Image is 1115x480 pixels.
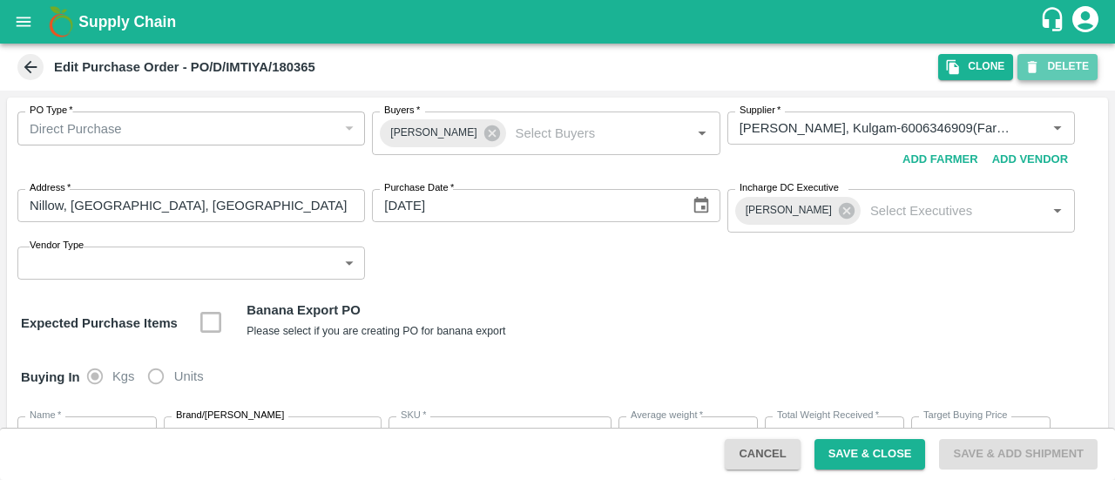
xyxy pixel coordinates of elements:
input: SKU [394,422,578,444]
label: Name [30,409,61,423]
input: Select Date [372,189,678,222]
label: Brand/[PERSON_NAME] [176,409,284,423]
img: logo [44,4,78,39]
label: Total Weight Received [777,409,879,423]
span: [PERSON_NAME] [735,201,842,220]
button: Open [691,122,713,145]
input: 0.0 [618,416,692,450]
input: Name [23,422,123,444]
span: Kgs [112,367,135,386]
button: Clone [938,54,1013,79]
p: Kgs/unit [699,423,746,443]
p: Direct Purchase [30,119,122,139]
button: Open [1046,117,1069,139]
div: [PERSON_NAME] [380,119,505,147]
b: Banana Export PO [247,303,360,317]
button: Save & Close [814,439,926,470]
button: DELETE [1017,54,1098,79]
div: [PERSON_NAME] [735,197,861,225]
strong: Expected Purchase Items [21,316,178,330]
label: Vendor Type [30,239,84,253]
input: Select Buyers [509,122,664,145]
p: Kg [875,423,891,443]
label: Target Buying Price [923,409,1008,423]
div: account of current user [1070,3,1101,40]
p: / Kg [1008,423,1031,443]
input: Select Supplier [733,117,1018,139]
label: Incharge DC Executive [740,181,839,195]
label: Purchase Date [384,181,454,195]
a: Supply Chain [78,10,1039,34]
input: Select Executives [863,199,1018,222]
label: Average weight [631,409,703,423]
label: Supplier [740,104,780,118]
button: Choose date, selected date is Oct 11, 2025 [685,189,718,222]
p: ₹ [923,423,932,443]
button: open drawer [3,2,44,42]
button: Open [352,422,375,444]
label: Buyers [384,104,420,118]
b: Supply Chain [78,13,176,30]
button: Add Farmer [895,145,985,175]
input: Create Brand/Marka [169,422,348,444]
b: Edit Purchase Order - PO/D/IMTIYA/180365 [54,60,315,74]
button: Open [1046,199,1069,222]
div: customer-support [1039,6,1070,37]
button: Add Vendor [985,145,1075,175]
div: buying_in [87,359,218,394]
h6: Buying In [14,359,87,395]
button: Cancel [725,439,800,470]
label: SKU [401,409,426,423]
span: Units [174,367,204,386]
input: 0.0 [765,416,869,450]
label: Address [30,181,71,195]
span: [PERSON_NAME] [380,124,487,142]
input: Address [17,189,365,222]
small: Please select if you are creating PO for banana export [247,325,505,337]
label: PO Type [30,104,73,118]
